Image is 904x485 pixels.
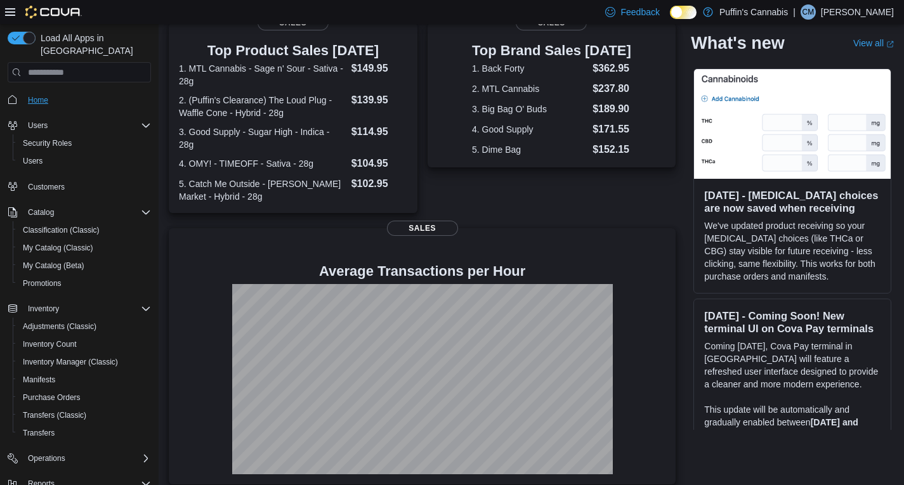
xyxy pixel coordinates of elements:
dt: 3. Big Bag O' Buds [472,103,587,115]
button: My Catalog (Classic) [13,239,156,257]
span: Transfers (Classic) [23,410,86,420]
span: Transfers [18,425,151,441]
span: My Catalog (Beta) [18,258,151,273]
a: View allExternal link [853,38,894,48]
a: My Catalog (Classic) [18,240,98,255]
dt: 4. OMY! - TIMEOFF - Sativa - 28g [179,157,346,170]
button: Users [3,117,156,134]
span: Users [23,118,151,133]
span: Catalog [23,205,151,220]
button: Transfers [13,424,156,442]
span: My Catalog (Classic) [23,243,93,253]
dt: 5. Dime Bag [472,143,587,156]
span: Classification (Classic) [23,225,100,235]
dd: $171.55 [593,122,631,137]
span: Load All Apps in [GEOGRAPHIC_DATA] [36,32,151,57]
a: Customers [23,179,70,195]
span: Dark Mode [670,19,671,20]
dd: $362.95 [593,61,631,76]
button: Catalog [3,204,156,221]
span: Inventory Count [18,337,151,352]
span: Security Roles [23,138,72,148]
dt: 3. Good Supply - Sugar High - Indica - 28g [179,126,346,151]
span: Purchase Orders [23,392,81,403]
a: Purchase Orders [18,390,86,405]
dt: 1. MTL Cannabis - Sage n' Sour - Sativa - 28g [179,62,346,87]
dd: $189.90 [593,101,631,117]
a: Users [18,153,48,169]
input: Dark Mode [670,6,697,19]
span: Feedback [620,6,659,18]
dt: 5. Catch Me Outside - [PERSON_NAME] Market - Hybrid - 28g [179,178,346,203]
button: Inventory [23,301,64,316]
a: Adjustments (Classic) [18,319,102,334]
button: Manifests [13,371,156,389]
a: Transfers (Classic) [18,408,91,423]
span: Classification (Classic) [18,223,151,238]
span: My Catalog (Beta) [23,261,84,271]
h3: [DATE] - [MEDICAL_DATA] choices are now saved when receiving [704,189,881,214]
dt: 2. (Puffin's Clearance) The Loud Plug - Waffle Cone - Hybrid - 28g [179,94,346,119]
a: My Catalog (Beta) [18,258,89,273]
span: Inventory Count [23,339,77,349]
button: Adjustments (Classic) [13,318,156,335]
span: Customers [28,182,65,192]
a: Classification (Classic) [18,223,105,238]
h2: What's new [691,33,784,53]
button: Customers [3,178,156,196]
button: Users [23,118,53,133]
span: Operations [23,451,151,466]
span: Promotions [23,278,62,288]
button: Purchase Orders [13,389,156,406]
dt: 4. Good Supply [472,123,587,136]
button: My Catalog (Beta) [13,257,156,275]
button: Classification (Classic) [13,221,156,239]
span: Inventory [23,301,151,316]
span: Users [23,156,43,166]
p: Coming [DATE], Cova Pay terminal in [GEOGRAPHIC_DATA] will feature a refreshed user interface des... [704,340,881,391]
p: This update will be automatically and gradually enabled between , for all terminals operating on ... [704,403,881,479]
p: We've updated product receiving so your [MEDICAL_DATA] choices (like THCa or CBG) stay visible fo... [704,219,881,283]
span: Users [18,153,151,169]
span: Purchase Orders [18,390,151,405]
h3: [DATE] - Coming Soon! New terminal UI on Cova Pay terminals [704,309,881,335]
span: Catalog [28,207,54,217]
span: My Catalog (Classic) [18,240,151,255]
span: Transfers (Classic) [18,408,151,423]
span: Manifests [18,372,151,387]
dd: $149.95 [351,61,407,76]
button: Inventory Manager (Classic) [13,353,156,371]
span: Security Roles [18,136,151,151]
button: Operations [23,451,70,466]
dt: 1. Back Forty [472,62,587,75]
p: Puffin's Cannabis [719,4,788,20]
h3: Top Product Sales [DATE] [179,43,407,58]
span: Users [28,120,48,131]
dd: $139.95 [351,93,407,108]
dd: $104.95 [351,156,407,171]
span: Adjustments (Classic) [23,321,96,332]
span: Home [28,95,48,105]
h3: Top Brand Sales [DATE] [472,43,631,58]
button: Operations [3,449,156,467]
img: Cova [25,6,82,18]
a: Promotions [18,276,67,291]
span: Manifests [23,375,55,385]
p: | [793,4,796,20]
span: Operations [28,453,65,463]
a: Security Roles [18,136,77,151]
a: Manifests [18,372,60,387]
span: Sales [387,221,458,236]
p: [PERSON_NAME] [821,4,894,20]
a: Home [23,93,53,108]
a: Inventory Count [18,337,82,352]
dd: $237.80 [593,81,631,96]
dd: $114.95 [351,124,407,139]
span: CM [802,4,815,20]
button: Catalog [23,205,59,220]
span: Inventory Manager (Classic) [18,354,151,370]
svg: External link [886,40,894,48]
button: Security Roles [13,134,156,152]
dd: $102.95 [351,176,407,191]
dt: 2. MTL Cannabis [472,82,587,95]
